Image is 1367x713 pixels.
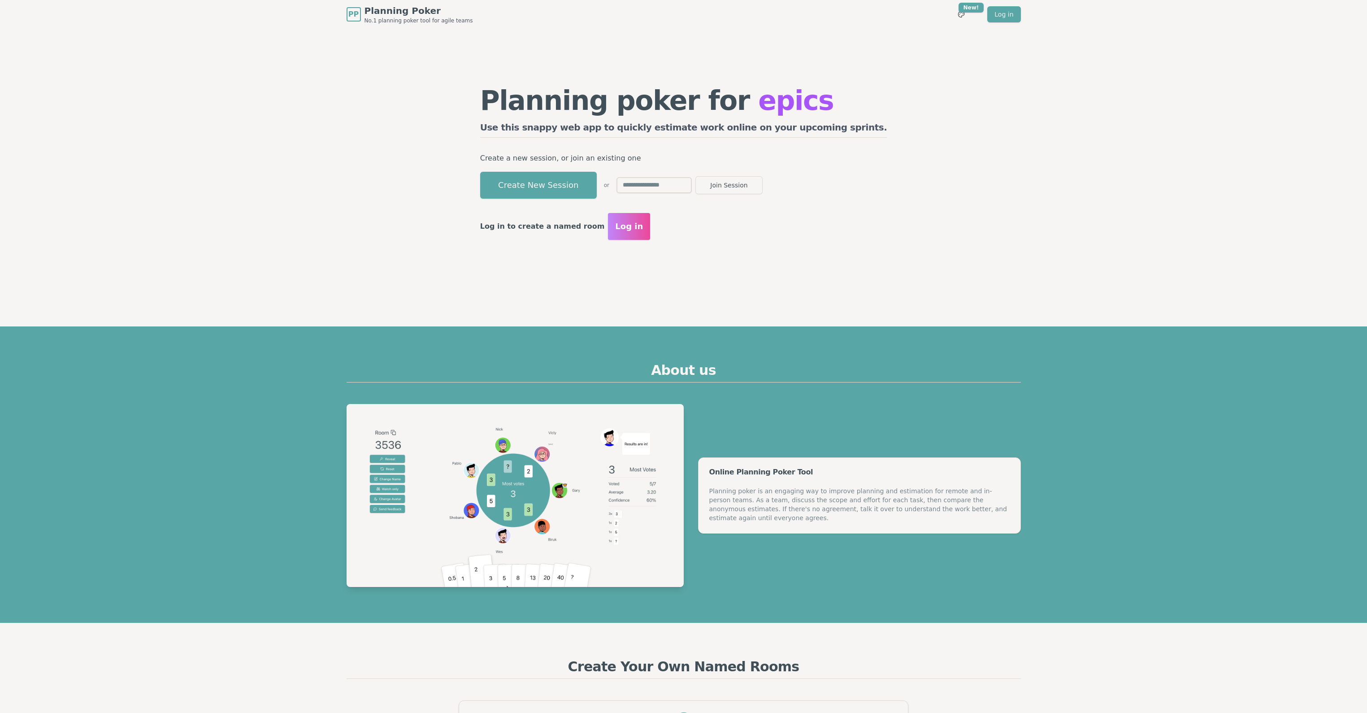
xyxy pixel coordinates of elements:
h2: Create Your Own Named Rooms [347,659,1021,679]
div: Online Planning Poker Tool [709,469,1010,476]
div: New! [959,3,984,13]
span: Log in [615,220,643,233]
button: New! [953,6,969,22]
a: Log in [987,6,1020,22]
button: Join Session [695,176,763,194]
h1: Planning poker for [480,87,887,114]
h2: About us [347,362,1021,383]
p: Create a new session, or join an existing one [480,152,887,165]
div: Planning poker is an engaging way to improve planning and estimation for remote and in-person tea... [709,487,1010,522]
button: Log in [608,213,650,240]
button: Create New Session [480,172,597,199]
p: Log in to create a named room [480,220,605,233]
h2: Use this snappy web app to quickly estimate work online on your upcoming sprints. [480,121,887,138]
span: epics [758,85,833,116]
span: or [604,182,609,189]
span: No.1 planning poker tool for agile teams [365,17,473,24]
span: PP [348,9,359,20]
span: Planning Poker [365,4,473,17]
img: Planning Poker example session [347,404,684,587]
a: PPPlanning PokerNo.1 planning poker tool for agile teams [347,4,473,24]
